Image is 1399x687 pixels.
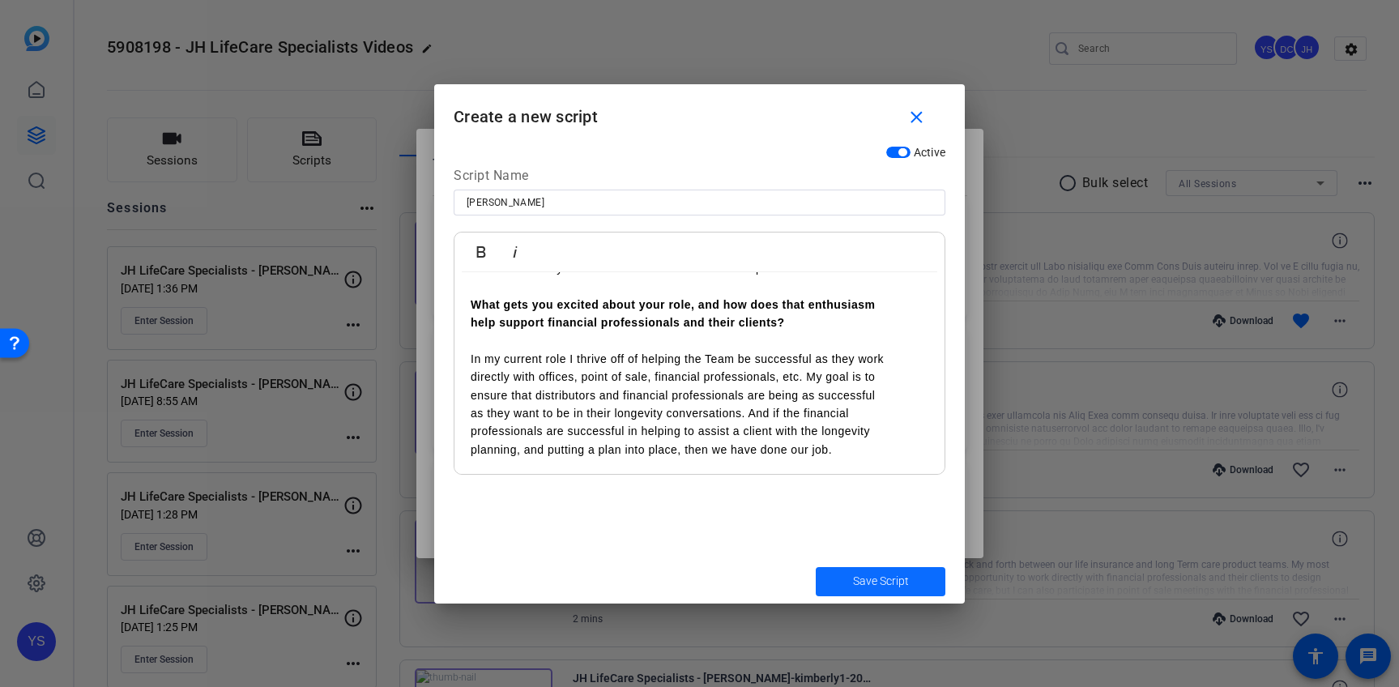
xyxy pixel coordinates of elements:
p: directly with offices, point of sale, financial professionals, etc. My goal is to [471,368,928,386]
p: In my current role I thrive off of helping the Team be successful as they work [471,350,928,368]
input: Enter Script Name [467,193,932,212]
div: Script Name [454,166,945,190]
p: ensure that distributors and financial professionals are being as successful [471,386,928,404]
strong: help support financial professionals and their clients? [471,316,785,329]
mat-icon: close [906,108,927,128]
h1: Create a new script [434,84,965,137]
p: as they want to be in their longevity conversations. And if the financial [471,404,928,422]
button: Bold (⌘B) [466,236,497,268]
span: Save Script [853,573,909,590]
p: planning, and putting a plan into place, then we have done our job. [471,441,928,459]
strong: What gets you excited about your role, and how does that enthusiasm [471,298,875,311]
span: Active [914,146,946,159]
button: Save Script [816,567,945,596]
p: professionals are successful in helping to assist a client with the longevity [471,422,928,440]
